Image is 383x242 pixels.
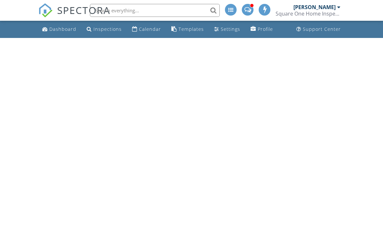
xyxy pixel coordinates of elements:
a: Settings [212,23,243,35]
div: Support Center [303,26,341,32]
div: Square One Home Inspections, LLC [276,10,340,17]
div: [PERSON_NAME] [293,4,336,10]
a: Support Center [294,23,343,35]
div: Templates [179,26,204,32]
a: SPECTORA [38,9,110,22]
div: Calendar [139,26,161,32]
div: Settings [221,26,240,32]
a: Calendar [130,23,164,35]
span: SPECTORA [57,3,110,17]
img: The Best Home Inspection Software - Spectora [38,3,53,18]
div: Profile [258,26,273,32]
div: Inspections [93,26,122,32]
a: Templates [169,23,206,35]
a: Inspections [84,23,124,35]
div: Dashboard [49,26,76,32]
a: Profile [248,23,276,35]
input: Search everything... [90,4,220,17]
a: Dashboard [40,23,79,35]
